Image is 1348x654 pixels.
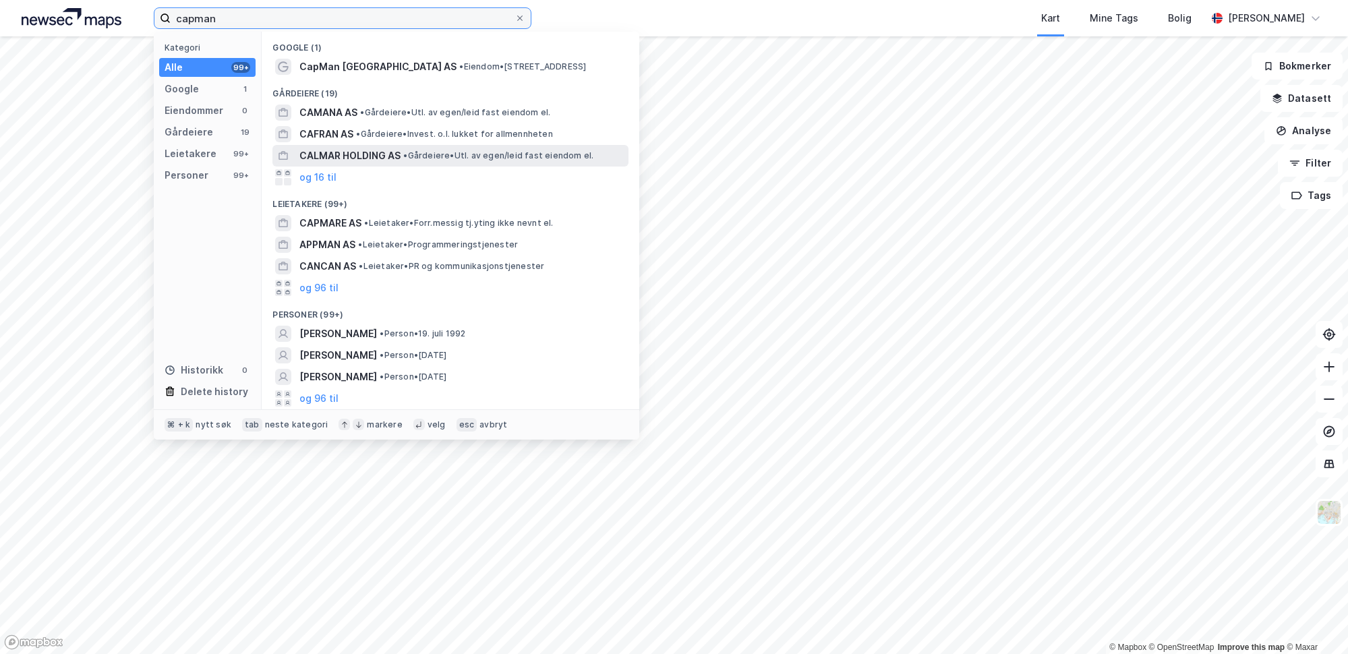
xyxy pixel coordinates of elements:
button: Filter [1278,150,1343,177]
span: • [380,371,384,382]
div: esc [457,418,477,432]
button: Analyse [1264,117,1343,144]
a: Mapbox homepage [4,634,63,650]
span: Person • [DATE] [380,350,446,361]
span: Gårdeiere • Invest. o.l. lukket for allmennheten [356,129,552,140]
div: Leietakere [165,146,216,162]
img: logo.a4113a55bc3d86da70a041830d287a7e.svg [22,8,121,28]
button: Bokmerker [1252,53,1343,80]
input: Søk på adresse, matrikkel, gårdeiere, leietakere eller personer [171,8,515,28]
span: • [380,328,384,338]
span: • [359,261,363,271]
span: Leietaker • Programmeringstjenester [358,239,518,250]
div: markere [367,419,402,430]
button: og 96 til [299,280,339,296]
div: 0 [239,105,250,116]
div: Kategori [165,42,256,53]
div: ⌘ + k [165,418,193,432]
span: Gårdeiere • Utl. av egen/leid fast eiendom el. [403,150,593,161]
a: Mapbox [1109,643,1146,652]
span: Eiendom • [STREET_ADDRESS] [459,61,586,72]
div: Mine Tags [1090,10,1138,26]
span: • [459,61,463,71]
button: og 16 til [299,169,336,185]
div: Personer [165,167,208,183]
div: Kontrollprogram for chat [1281,589,1348,654]
a: OpenStreetMap [1149,643,1214,652]
span: APPMAN AS [299,237,355,253]
div: Leietakere (99+) [262,188,639,212]
div: Gårdeiere (19) [262,78,639,102]
span: [PERSON_NAME] [299,347,377,363]
div: Gårdeiere [165,124,213,140]
span: • [364,218,368,228]
button: og 96 til [299,390,339,407]
div: tab [242,418,262,432]
span: Person • [DATE] [380,371,446,382]
div: Personer (99+) [262,299,639,323]
div: 0 [239,365,250,376]
div: Bolig [1168,10,1192,26]
div: 99+ [231,148,250,159]
div: avbryt [479,419,507,430]
div: Eiendommer [165,102,223,119]
div: 1 [239,84,250,94]
span: Leietaker • Forr.messig tj.yting ikke nevnt el. [364,218,553,229]
span: • [403,150,407,160]
span: [PERSON_NAME] [299,369,377,385]
img: Z [1316,500,1342,525]
div: Google (1) [262,32,639,56]
div: 19 [239,127,250,138]
iframe: Chat Widget [1281,589,1348,654]
div: Alle [165,59,183,76]
span: [PERSON_NAME] [299,326,377,342]
div: Kart [1041,10,1060,26]
div: Delete history [181,384,248,400]
span: Leietaker • PR og kommunikasjonstjenester [359,261,544,272]
button: Datasett [1260,85,1343,112]
div: [PERSON_NAME] [1228,10,1305,26]
span: • [356,129,360,139]
div: nytt søk [196,419,231,430]
span: CapMan [GEOGRAPHIC_DATA] AS [299,59,457,75]
a: Improve this map [1218,643,1285,652]
span: CAMANA AS [299,105,357,121]
span: CALMAR HOLDING AS [299,148,401,164]
div: velg [428,419,446,430]
span: CAFRAN AS [299,126,353,142]
div: Google [165,81,199,97]
span: • [358,239,362,249]
span: • [360,107,364,117]
span: CAPMARE AS [299,215,361,231]
span: Gårdeiere • Utl. av egen/leid fast eiendom el. [360,107,550,118]
div: 99+ [231,62,250,73]
div: neste kategori [265,419,328,430]
span: CANCAN AS [299,258,356,274]
div: Historikk [165,362,223,378]
button: Tags [1280,182,1343,209]
span: Person • 19. juli 1992 [380,328,465,339]
span: • [380,350,384,360]
div: 99+ [231,170,250,181]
